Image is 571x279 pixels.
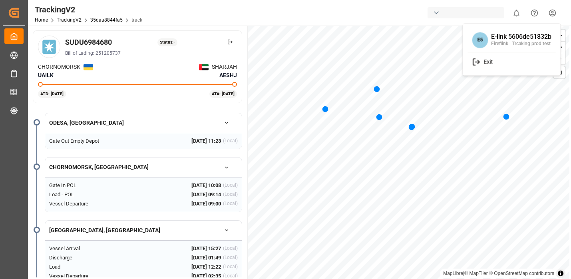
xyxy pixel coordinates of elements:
[491,33,551,40] div: E-link 5606de51832b
[480,58,493,66] span: Exit
[464,271,487,276] a: © MapTiler
[556,269,565,278] summary: Toggle attribution
[443,269,554,277] div: |
[443,271,463,276] a: MapLibre
[472,32,488,48] span: E5
[491,40,551,47] div: Fireflink | Trcaking prod test
[489,271,554,276] a: © OpenStreetMap contributors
